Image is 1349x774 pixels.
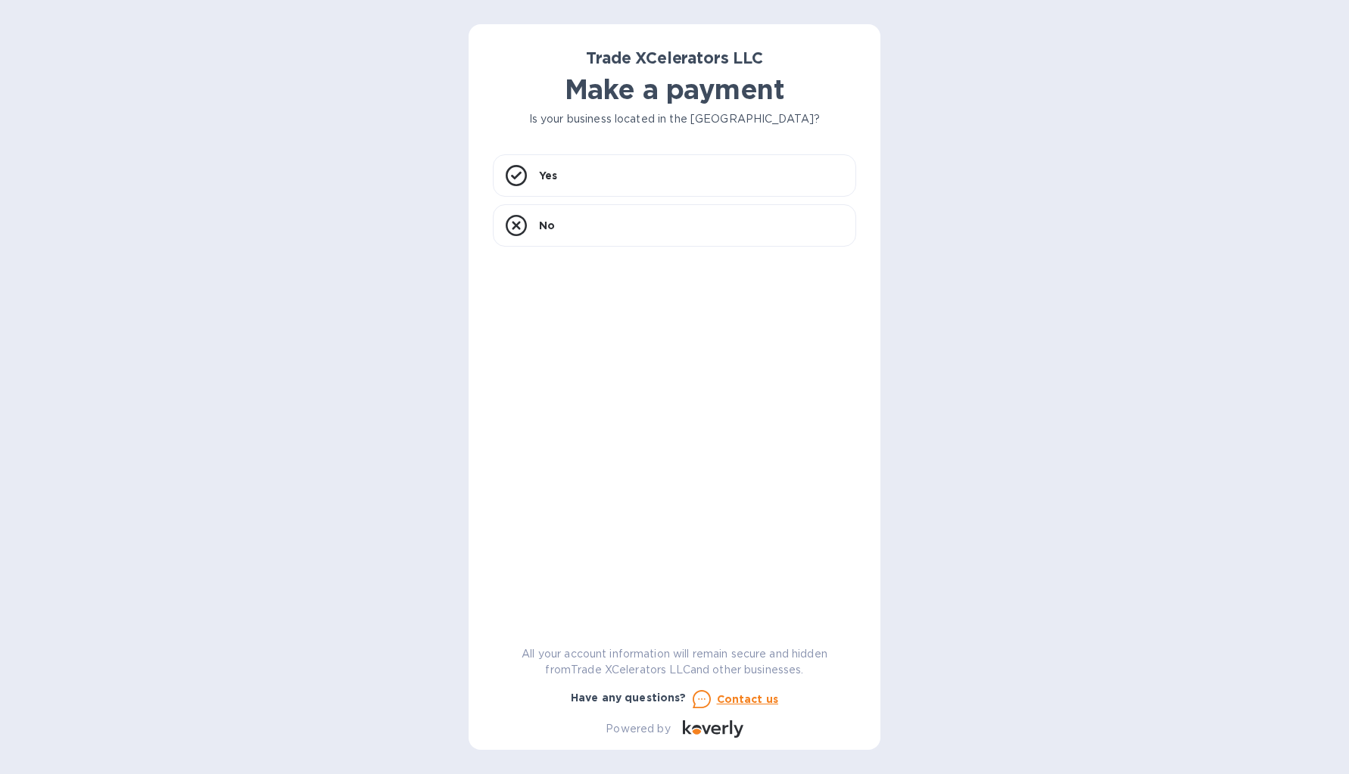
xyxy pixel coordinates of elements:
u: Contact us [717,693,779,705]
b: Have any questions? [571,692,687,704]
p: Is your business located in the [GEOGRAPHIC_DATA]? [493,111,856,127]
p: No [539,218,555,233]
p: Yes [539,168,557,183]
b: Trade XCelerators LLC [586,48,762,67]
h1: Make a payment [493,73,856,105]
p: Powered by [606,721,670,737]
p: All your account information will remain secure and hidden from Trade XCelerators LLC and other b... [493,646,856,678]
